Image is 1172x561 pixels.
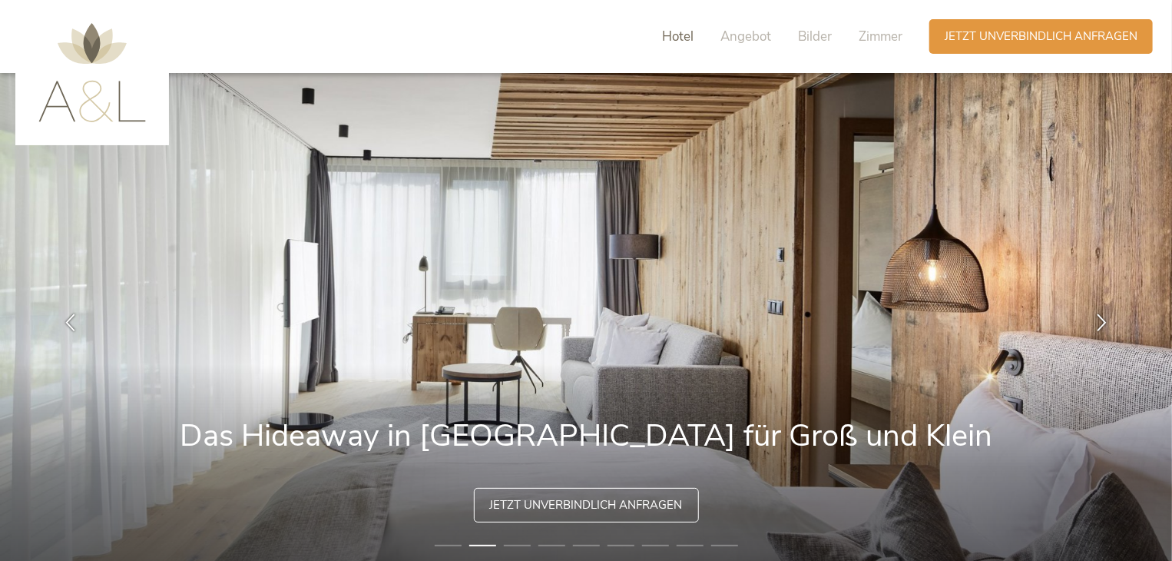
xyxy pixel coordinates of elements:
img: AMONTI & LUNARIS Wellnessresort [38,23,146,122]
span: Jetzt unverbindlich anfragen [490,497,683,513]
span: Jetzt unverbindlich anfragen [945,28,1137,45]
span: Bilder [798,28,832,45]
span: Angebot [720,28,771,45]
span: Hotel [662,28,694,45]
span: Zimmer [859,28,902,45]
